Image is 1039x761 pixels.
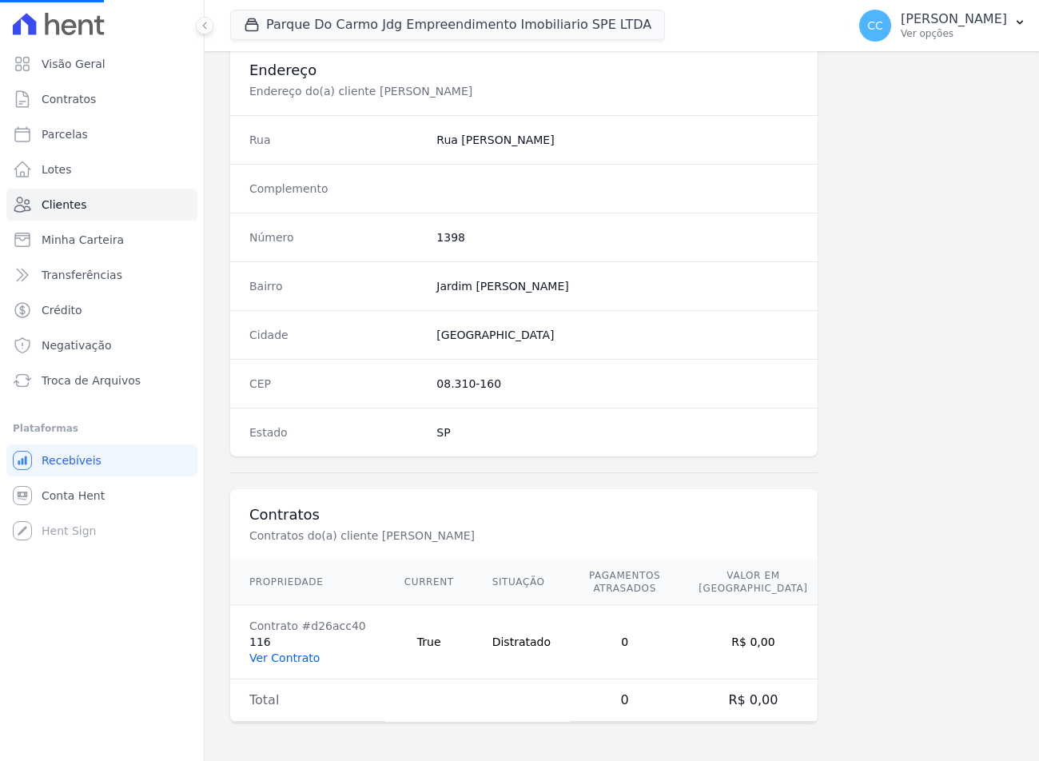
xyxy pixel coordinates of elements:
span: CC [867,20,883,31]
a: Crédito [6,294,197,326]
dt: Rua [249,132,424,148]
span: Crédito [42,302,82,318]
a: Contratos [6,83,197,115]
a: Transferências [6,259,197,291]
span: Contratos [42,91,96,107]
h3: Endereço [249,61,798,80]
dt: Número [249,229,424,245]
a: Parcelas [6,118,197,150]
a: Conta Hent [6,480,197,512]
a: Recebíveis [6,444,197,476]
a: Ver Contrato [249,651,320,664]
a: Negativação [6,329,197,361]
td: Distratado [473,605,570,679]
th: Current [385,560,473,605]
span: Visão Geral [42,56,105,72]
td: 116 [230,605,385,679]
span: Clientes [42,197,86,213]
p: Endereço do(a) cliente [PERSON_NAME] [249,83,786,99]
a: Lotes [6,153,197,185]
span: Transferências [42,267,122,283]
th: Valor em [GEOGRAPHIC_DATA] [679,560,826,605]
span: Recebíveis [42,452,102,468]
div: Contrato #d26acc40 [249,618,366,634]
dt: Bairro [249,278,424,294]
p: Ver opções [901,27,1007,40]
h3: Contratos [249,505,798,524]
dt: CEP [249,376,424,392]
dt: Estado [249,424,424,440]
th: Situação [473,560,570,605]
span: Negativação [42,337,112,353]
span: Minha Carteira [42,232,124,248]
p: [PERSON_NAME] [901,11,1007,27]
div: Plataformas [13,419,191,438]
a: Clientes [6,189,197,221]
a: Minha Carteira [6,224,197,256]
dd: 1398 [436,229,798,245]
span: Conta Hent [42,488,105,504]
span: Parcelas [42,126,88,142]
span: Lotes [42,161,72,177]
td: Total [230,679,385,722]
dd: Rua [PERSON_NAME] [436,132,798,148]
th: Pagamentos Atrasados [570,560,679,605]
td: R$ 0,00 [679,679,826,722]
dd: Jardim [PERSON_NAME] [436,278,798,294]
td: R$ 0,00 [679,605,826,679]
button: Parque Do Carmo Jdg Empreendimento Imobiliario SPE LTDA [230,10,665,40]
td: True [385,605,473,679]
td: 0 [570,605,679,679]
dt: Complemento [249,181,424,197]
p: Contratos do(a) cliente [PERSON_NAME] [249,528,786,544]
dt: Cidade [249,327,424,343]
dd: SP [436,424,798,440]
th: Propriedade [230,560,385,605]
a: Visão Geral [6,48,197,80]
td: 0 [570,679,679,722]
a: Troca de Arquivos [6,365,197,396]
dd: [GEOGRAPHIC_DATA] [436,327,798,343]
dd: 08.310-160 [436,376,798,392]
span: Troca de Arquivos [42,373,141,388]
button: CC [PERSON_NAME] Ver opções [846,3,1039,48]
